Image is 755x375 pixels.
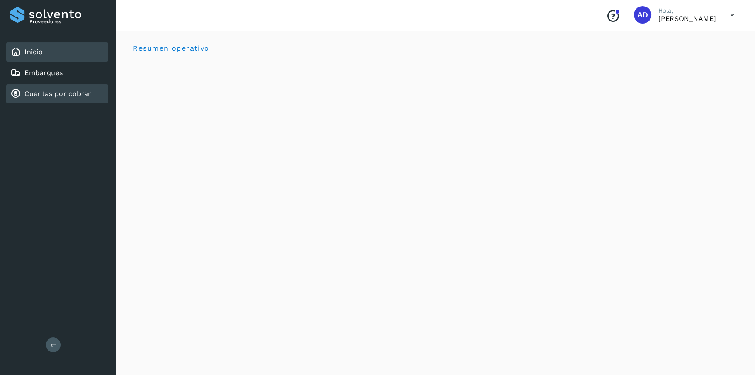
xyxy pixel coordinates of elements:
div: Cuentas por cobrar [6,84,108,103]
a: Inicio [24,48,43,56]
div: Inicio [6,42,108,62]
p: Proveedores [29,18,105,24]
a: Embarques [24,69,63,77]
p: Hola, [658,7,716,14]
p: ALMA DELIA CASTAÑEDA MERCADO [658,14,716,23]
div: Embarques [6,63,108,83]
span: Resumen operativo [133,44,210,52]
a: Cuentas por cobrar [24,89,91,98]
